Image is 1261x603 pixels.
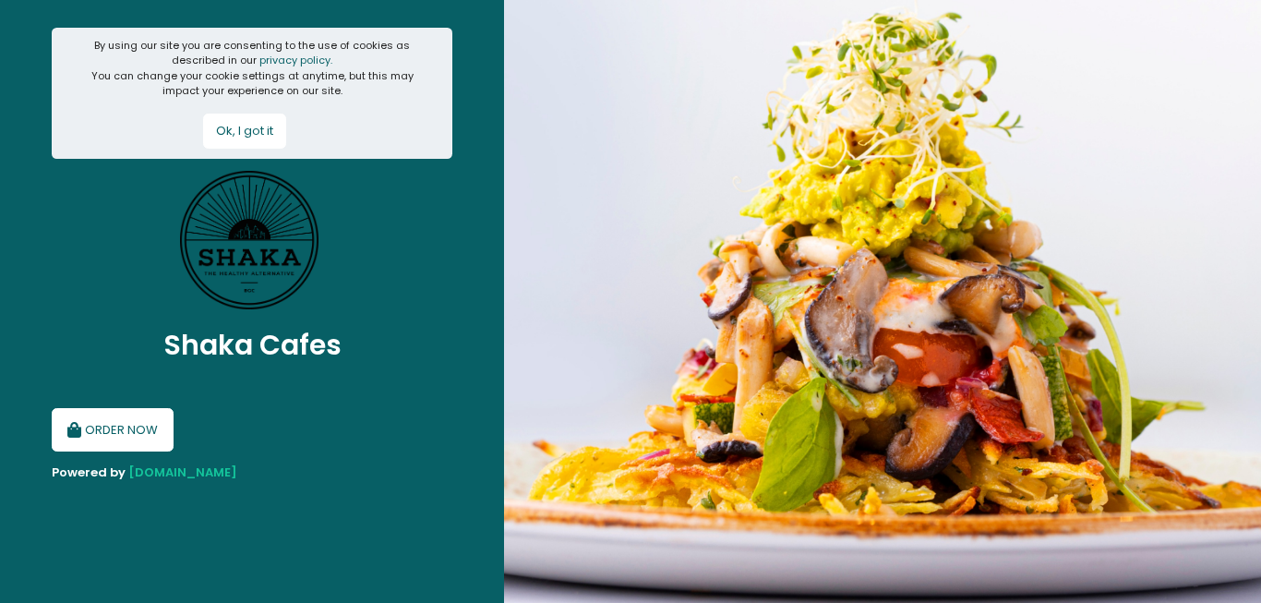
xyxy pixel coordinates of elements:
[52,464,452,482] div: Powered by
[52,408,174,452] button: ORDER NOW
[128,464,237,481] a: [DOMAIN_NAME]
[52,309,452,381] div: Shaka Cafes
[259,53,332,67] a: privacy policy.
[83,38,422,99] div: By using our site you are consenting to the use of cookies as described in our You can change you...
[180,171,318,309] img: Shaka cafes
[203,114,286,149] button: Ok, I got it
